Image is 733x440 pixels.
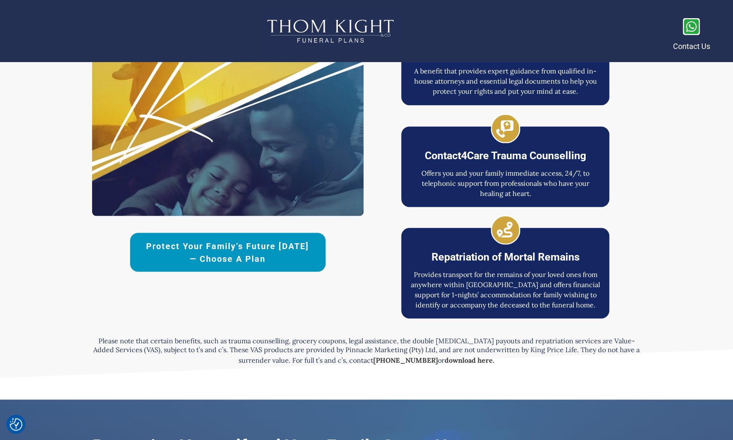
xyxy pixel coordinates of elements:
p: Offers you and your family immediate access, 24/7, to telephonic support from professionals who h... [410,168,600,198]
a: download here. [445,356,494,364]
a: Protect Your Family’s Future [DATE] — Choose a Plan [130,233,326,272]
p: Provides transport for the remains of your loved ones from anywhere within [GEOGRAPHIC_DATA] and ... [410,269,600,310]
h6: Repatriation of Mortal Remains [410,249,600,264]
span: or [438,356,445,364]
p: A benefit that provides expert guidance from qualified in-house attorneys and essential legal doc... [410,66,600,96]
h6: Contact4Care Trauma Counselling [410,148,600,163]
img: Revisit consent button [10,418,22,431]
span: Protect Your Family’s Future [DATE] — Choose a Plan [145,239,311,265]
a: [PHONE_NUMBER] [373,356,438,364]
span: Please note that certain benefits, such as trauma counselling, grocery coupons, legal assistance,... [93,336,640,364]
img: Icon_Repatriation of Mortal Remains [491,215,520,244]
img: Icon_Contact4Care Trauma Counselling [491,114,520,143]
button: Consent Preferences [10,418,22,431]
p: Contact Us [673,40,710,53]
